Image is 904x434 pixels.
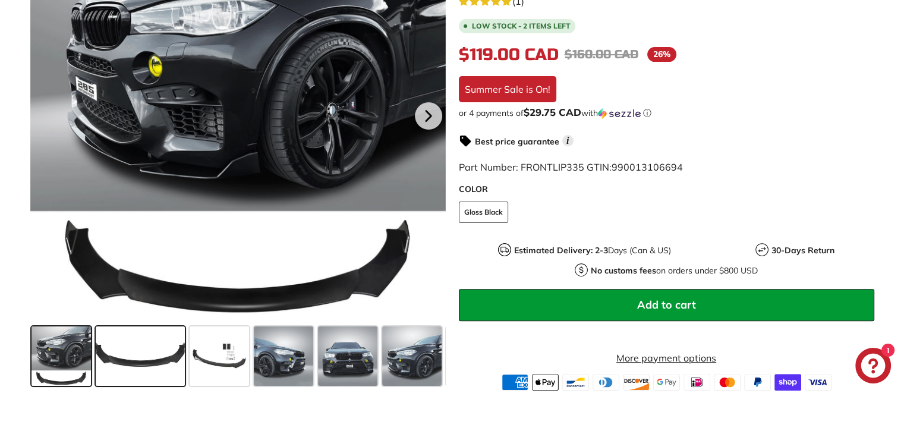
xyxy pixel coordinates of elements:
img: ideal [683,374,710,391]
p: on orders under $800 USD [591,265,758,277]
div: Summer Sale is On! [459,76,556,102]
span: $160.00 CAD [565,47,638,62]
label: COLOR [459,183,874,196]
inbox-online-store-chat: Shopify online store chat [852,348,894,386]
img: american_express [502,374,528,391]
div: or 4 payments of with [459,107,874,119]
img: apple_pay [532,374,559,391]
strong: Best price guarantee [475,136,559,147]
img: master [714,374,741,391]
img: diners_club [593,374,619,391]
p: Days (Can & US) [514,244,671,257]
button: Add to cart [459,289,874,321]
a: More payment options [459,351,874,365]
span: Add to cart [637,298,696,312]
img: paypal [744,374,771,391]
span: Part Number: FRONTLIP335 GTIN: [459,161,683,173]
span: 26% [647,47,676,62]
img: google_pay [653,374,680,391]
div: or 4 payments of$29.75 CADwithSezzle Click to learn more about Sezzle [459,107,874,119]
span: Low stock - 2 items left [472,23,571,30]
img: visa [805,374,831,391]
img: Sezzle [598,108,641,119]
span: 990013106694 [612,161,683,173]
span: $119.00 CAD [459,45,559,65]
img: bancontact [562,374,589,391]
img: discover [623,374,650,391]
img: shopify_pay [774,374,801,391]
strong: No customs fees [591,265,656,276]
span: $29.75 CAD [524,106,581,118]
strong: Estimated Delivery: 2-3 [514,245,608,256]
span: i [562,135,574,146]
strong: 30-Days Return [771,245,834,256]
